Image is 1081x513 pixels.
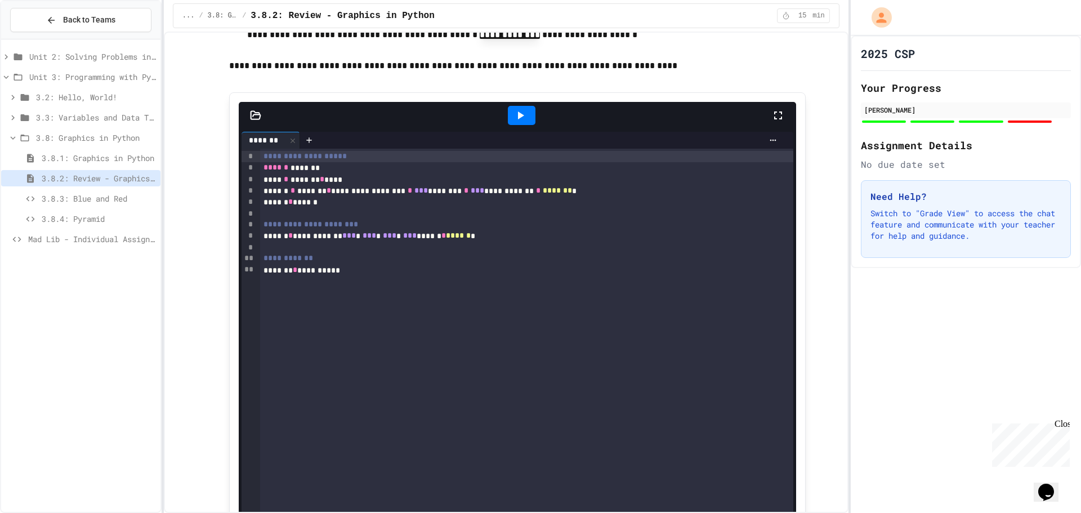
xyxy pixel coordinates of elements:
span: 3.8.3: Blue and Red [42,193,156,204]
h2: Assignment Details [861,137,1071,153]
span: Back to Teams [63,14,115,26]
span: 3.8.1: Graphics in Python [42,152,156,164]
span: 3.8: Graphics in Python [36,132,156,144]
span: 3.3: Variables and Data Types [36,111,156,123]
div: My Account [860,5,895,30]
span: Mad Lib - Individual Assignment [28,233,156,245]
iframe: chat widget [1034,468,1070,502]
iframe: chat widget [988,419,1070,467]
div: No due date set [861,158,1071,171]
button: Back to Teams [10,8,151,32]
span: min [812,11,825,20]
span: 15 [793,11,811,20]
span: 3.8.2: Review - Graphics in Python [251,9,434,23]
span: 3.8.4: Pyramid [42,213,156,225]
div: [PERSON_NAME] [864,105,1067,115]
span: 3.8.2: Review - Graphics in Python [42,172,156,184]
span: 3.2: Hello, World! [36,91,156,103]
h3: Need Help? [870,190,1061,203]
span: / [199,11,203,20]
span: Unit 2: Solving Problems in Computer Science [29,51,156,63]
span: Unit 3: Programming with Python [29,71,156,83]
h2: Your Progress [861,80,1071,96]
h1: 2025 CSP [861,46,915,61]
p: Switch to "Grade View" to access the chat feature and communicate with your teacher for help and ... [870,208,1061,242]
span: / [242,11,246,20]
span: ... [182,11,195,20]
span: 3.8: Graphics in Python [208,11,238,20]
div: Chat with us now!Close [5,5,78,72]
